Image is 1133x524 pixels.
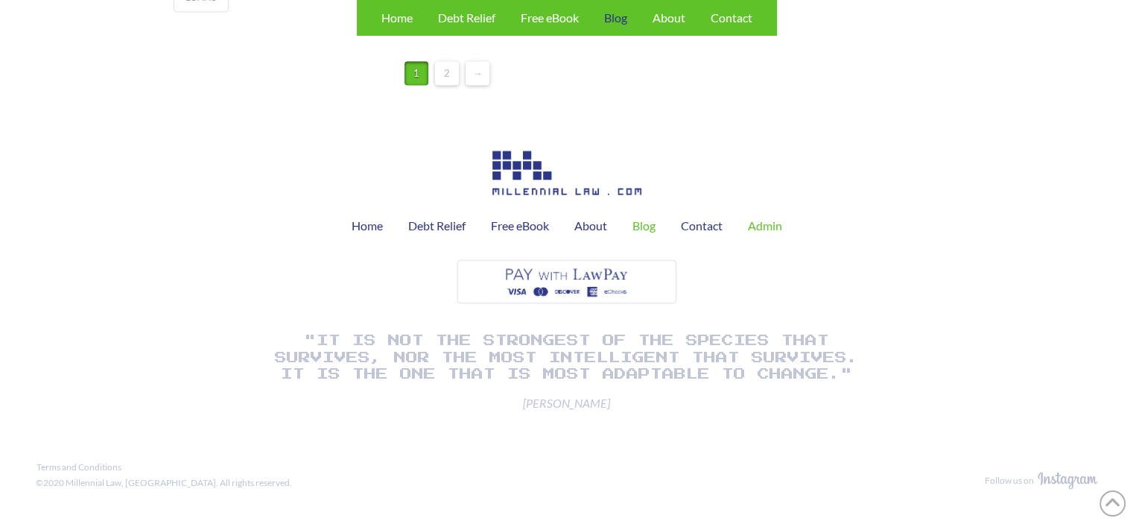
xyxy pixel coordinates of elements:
[1038,472,1097,489] img: Image
[491,219,549,231] span: Free eBook
[735,206,795,244] a: Admin
[454,256,680,308] img: Image
[711,12,752,24] span: Contact
[478,206,562,244] a: Free eBook
[521,12,579,24] span: Free eBook
[562,206,620,244] a: About
[352,219,383,231] span: Home
[620,206,668,244] a: Blog
[33,458,125,475] a: Terms and Conditions
[396,206,478,244] a: Debt Relief
[466,61,489,85] a: →
[604,12,627,24] span: Blog
[492,151,641,195] img: Image
[408,219,466,231] span: Debt Relief
[985,474,1034,487] div: Follow us on
[37,462,121,471] span: Terms and Conditions
[36,476,292,489] div: ©2020 Millennial Law, [GEOGRAPHIC_DATA]. All rights reserved.
[435,61,459,85] a: 2
[269,332,865,382] h1: "It is not the strongest of the species that survives, nor the most intelligent that survives. It...
[632,219,656,231] span: Blog
[574,219,607,231] span: About
[1099,490,1126,517] a: Back to Top
[668,206,735,244] a: Contact
[339,206,396,244] a: Home
[438,12,495,24] span: Debt Relief
[269,394,865,411] span: [PERSON_NAME]
[381,12,413,24] span: Home
[748,219,782,231] span: Admin
[404,61,428,85] span: 1
[653,12,685,24] span: About
[681,219,723,231] span: Contact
